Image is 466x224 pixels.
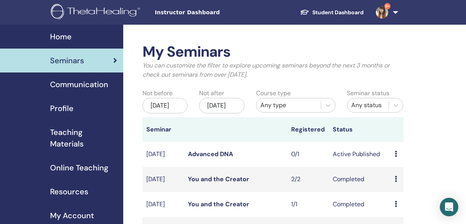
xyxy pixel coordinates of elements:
[440,198,458,216] div: Open Intercom Messenger
[51,4,143,21] img: logo.png
[50,126,117,150] span: Teaching Materials
[50,79,108,90] span: Communication
[287,117,329,142] th: Registered
[287,142,329,167] td: 0/1
[142,89,173,98] label: Not before
[142,192,184,217] td: [DATE]
[294,5,370,20] a: Student Dashboard
[260,101,317,110] div: Any type
[376,6,388,19] img: default.png
[384,3,391,9] span: 9+
[199,98,244,113] div: [DATE]
[50,210,94,221] span: My Account
[347,89,389,98] label: Seminar status
[188,200,249,208] a: You and the Creator
[50,31,72,42] span: Home
[142,61,404,79] p: You can customize the filter to explore upcoming seminars beyond the next 3 months or check out s...
[50,103,74,114] span: Profile
[188,150,233,158] a: Advanced DNA
[300,9,309,15] img: graduation-cap-white.svg
[351,101,385,110] div: Any status
[287,167,329,192] td: 2/2
[329,192,391,217] td: Completed
[287,192,329,217] td: 1/1
[329,117,391,142] th: Status
[329,167,391,192] td: Completed
[256,89,291,98] label: Course type
[199,89,224,98] label: Not after
[329,142,391,167] td: Active Published
[142,117,184,142] th: Seminar
[50,55,84,66] span: Seminars
[142,43,404,61] h2: My Seminars
[50,162,108,173] span: Online Teaching
[155,8,270,17] span: Instructor Dashboard
[142,167,184,192] td: [DATE]
[50,186,88,197] span: Resources
[188,175,249,183] a: You and the Creator
[142,142,184,167] td: [DATE]
[142,98,188,113] div: [DATE]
